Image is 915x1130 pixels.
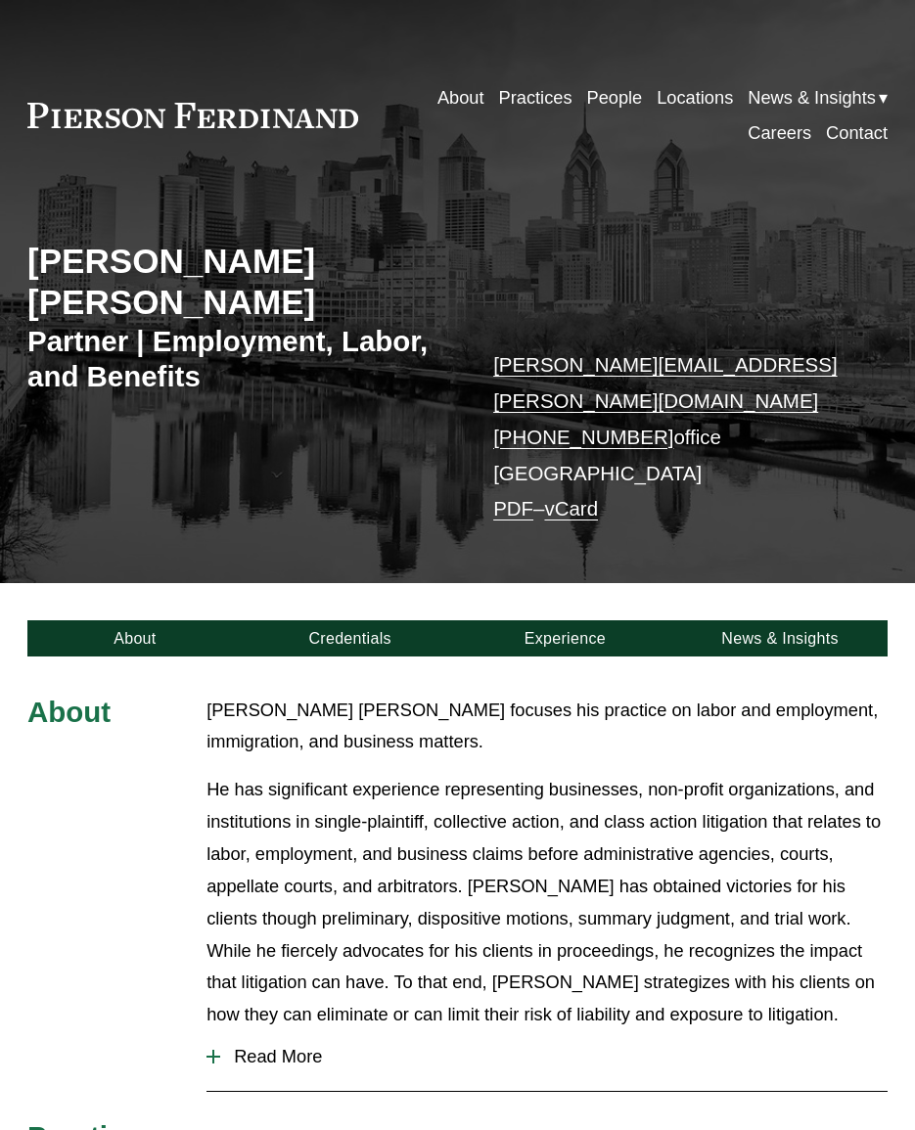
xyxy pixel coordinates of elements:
[206,695,888,759] p: [PERSON_NAME] [PERSON_NAME] focuses his practice on labor and employment, immigration, and busine...
[493,426,673,448] a: [PHONE_NUMBER]
[748,115,811,151] a: Careers
[499,80,572,115] a: Practices
[206,774,888,1031] p: He has significant experience representing businesses, non-profit organizations, and institutions...
[27,696,111,728] span: About
[493,497,533,520] a: PDF
[27,241,457,324] h2: [PERSON_NAME] [PERSON_NAME]
[437,80,484,115] a: About
[220,1046,888,1067] span: Read More
[457,620,672,657] a: Experience
[493,347,851,527] p: office [GEOGRAPHIC_DATA] –
[826,115,888,151] a: Contact
[657,80,733,115] a: Locations
[672,620,888,657] a: News & Insights
[27,324,457,395] h3: Partner | Employment, Labor, and Benefits
[748,82,876,114] span: News & Insights
[206,1031,888,1082] button: Read More
[748,80,888,115] a: folder dropdown
[27,620,243,657] a: About
[586,80,642,115] a: People
[493,353,837,412] a: [PERSON_NAME][EMAIL_ADDRESS][PERSON_NAME][DOMAIN_NAME]
[243,620,458,657] a: Credentials
[544,497,598,520] a: vCard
